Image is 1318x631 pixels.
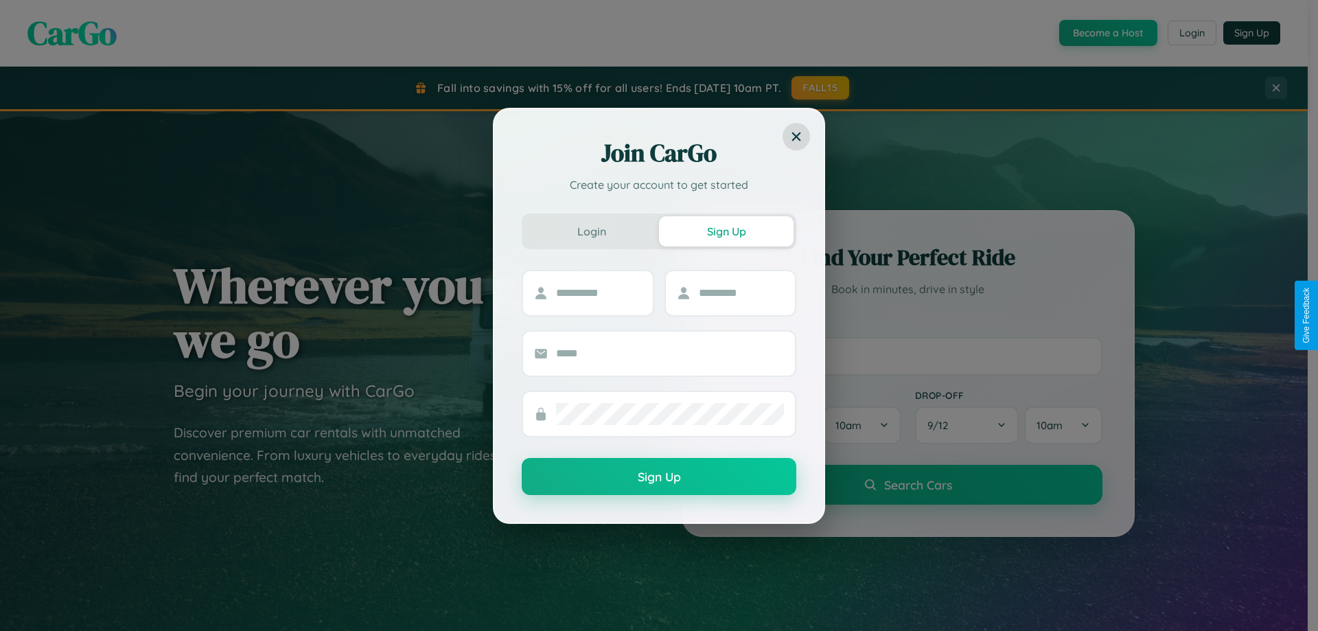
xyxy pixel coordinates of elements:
button: Sign Up [522,458,796,495]
button: Login [524,216,659,246]
button: Sign Up [659,216,794,246]
p: Create your account to get started [522,176,796,193]
div: Give Feedback [1302,288,1311,343]
h2: Join CarGo [522,137,796,170]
